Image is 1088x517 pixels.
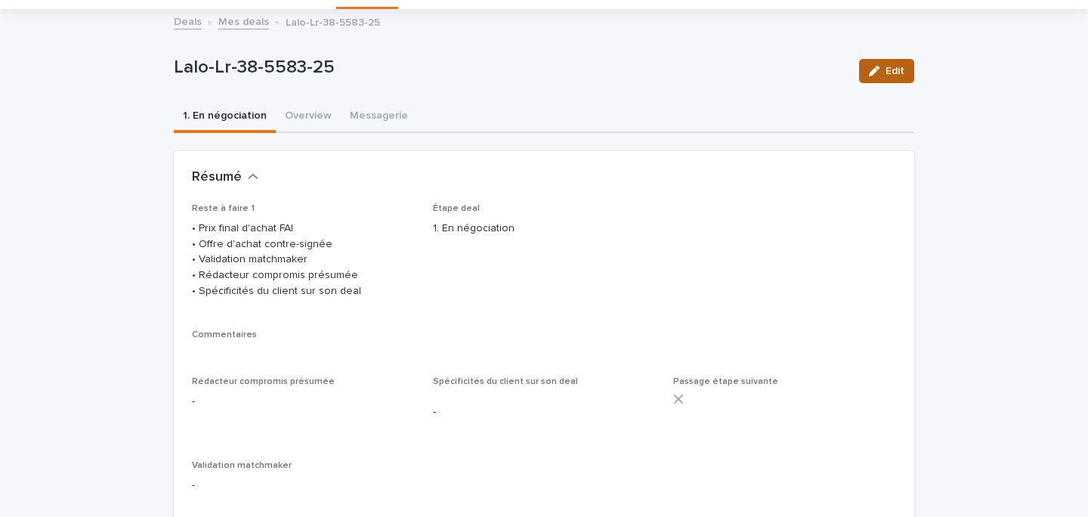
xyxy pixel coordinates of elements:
span: Spécificités du client sur son deal [433,377,578,386]
h2: Résumé [192,169,242,186]
p: 1. En négociation [433,221,656,237]
button: Overview [276,101,341,133]
span: Rédacteur compromis présumée [192,377,335,386]
p: Lalo-Lr-38-5583-25 [174,57,847,79]
span: Validation matchmaker [192,461,292,470]
a: Mes deals [218,12,269,29]
p: - [192,478,415,494]
a: Deals [174,12,202,29]
span: Commentaires [192,330,257,339]
p: - [433,404,656,420]
button: Messagerie [341,101,417,133]
span: Edit [886,66,904,76]
p: - [192,394,415,410]
button: Edit [859,59,914,83]
span: Étape deal [433,204,480,213]
span: Reste à faire 1 [192,204,255,213]
p: Lalo-Lr-38-5583-25 [286,13,380,29]
button: Résumé [192,169,258,186]
p: • Prix final d'achat FAI • Offre d'achat contre-signée • Validation matchmaker • Rédacteur compro... [192,221,415,299]
span: Passage étape suivante [673,377,778,386]
button: 1. En négociation [174,101,276,133]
